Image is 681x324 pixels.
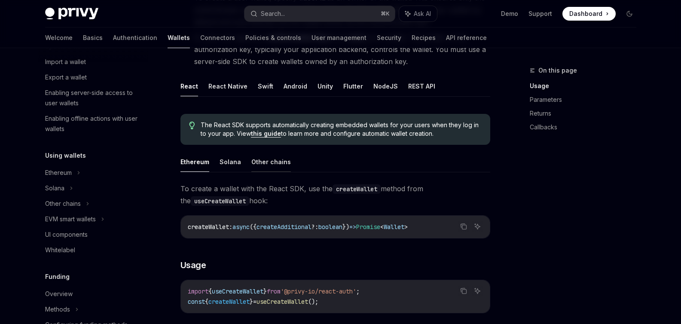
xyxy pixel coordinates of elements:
[311,223,318,231] span: ?:
[569,9,602,18] span: Dashboard
[311,28,366,48] a: User management
[257,223,311,231] span: createAdditional
[349,223,356,231] span: =>
[220,152,241,172] button: Solana
[318,76,333,96] button: Unity
[38,242,148,258] a: Whitelabel
[308,298,318,306] span: ();
[446,28,487,48] a: API reference
[191,196,249,206] code: useCreateWallet
[229,223,232,231] span: :
[408,76,435,96] button: REST API
[284,76,307,96] button: Android
[45,88,143,108] div: Enabling server-side access to user wallets
[257,298,308,306] span: useCreateWallet
[180,31,490,67] li: Or, you can specify an as an on a wallet. The holder of the authorization key, typically your app...
[180,183,490,207] span: To create a wallet with the React SDK, use the method from the hook:
[251,152,291,172] button: Other chains
[333,184,381,194] code: createWallet
[45,183,64,193] div: Solana
[188,223,229,231] span: createWallet
[188,298,205,306] span: const
[404,223,408,231] span: >
[45,199,81,209] div: Other chains
[530,107,643,120] a: Returns
[342,223,349,231] span: })
[45,245,75,255] div: Whitelabel
[343,76,363,96] button: Flutter
[562,7,616,21] a: Dashboard
[412,28,436,48] a: Recipes
[318,223,342,231] span: boolean
[377,28,401,48] a: Security
[45,28,73,48] a: Welcome
[83,28,103,48] a: Basics
[414,9,431,18] span: Ask AI
[45,289,73,299] div: Overview
[251,130,281,138] a: this guide
[244,6,395,21] button: Search...⌘K
[356,223,380,231] span: Promise
[261,9,285,19] div: Search...
[168,28,190,48] a: Wallets
[45,304,70,315] div: Methods
[384,223,404,231] span: Wallet
[472,221,483,232] button: Ask AI
[208,298,250,306] span: createWallet
[180,152,209,172] button: Ethereum
[399,6,437,21] button: Ask AI
[208,76,247,96] button: React Native
[38,70,148,85] a: Export a wallet
[472,285,483,296] button: Ask AI
[189,122,195,129] svg: Tip
[458,285,469,296] button: Copy the contents from the code block
[458,221,469,232] button: Copy the contents from the code block
[205,298,208,306] span: {
[267,287,281,295] span: from
[380,223,384,231] span: <
[356,287,360,295] span: ;
[45,150,86,161] h5: Using wallets
[45,272,70,282] h5: Funding
[212,287,263,295] span: useCreateWallet
[538,65,577,76] span: On this page
[250,298,253,306] span: }
[45,229,88,240] div: UI components
[45,57,86,67] div: Import a wallet
[530,79,643,93] a: Usage
[623,7,636,21] button: Toggle dark mode
[253,298,257,306] span: =
[208,287,212,295] span: {
[245,28,301,48] a: Policies & controls
[188,287,208,295] span: import
[200,28,235,48] a: Connectors
[530,120,643,134] a: Callbacks
[45,214,96,224] div: EVM smart wallets
[373,76,398,96] button: NodeJS
[38,111,148,137] a: Enabling offline actions with user wallets
[258,76,273,96] button: Swift
[530,93,643,107] a: Parameters
[250,223,257,231] span: ({
[232,223,250,231] span: async
[113,28,157,48] a: Authentication
[45,113,143,134] div: Enabling offline actions with user wallets
[180,76,198,96] button: React
[38,286,148,302] a: Overview
[180,259,206,271] span: Usage
[501,9,518,18] a: Demo
[38,85,148,111] a: Enabling server-side access to user wallets
[381,10,390,17] span: ⌘ K
[45,168,72,178] div: Ethereum
[201,121,481,138] span: The React SDK supports automatically creating embedded wallets for your users when they log in to...
[45,72,87,83] div: Export a wallet
[38,227,148,242] a: UI components
[528,9,552,18] a: Support
[263,287,267,295] span: }
[281,287,356,295] span: '@privy-io/react-auth'
[45,8,98,20] img: dark logo
[38,54,148,70] a: Import a wallet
